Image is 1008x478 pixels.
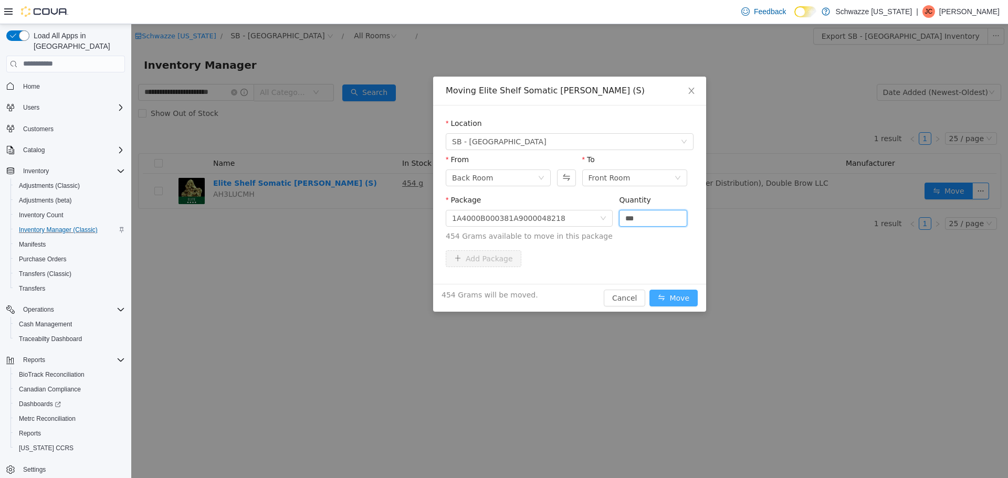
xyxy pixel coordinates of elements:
[321,110,415,125] span: SB - Federal Heights
[15,442,125,454] span: Washington CCRS
[19,463,50,476] a: Settings
[15,209,68,221] a: Inventory Count
[10,367,129,382] button: BioTrack Reconciliation
[15,179,84,192] a: Adjustments (Classic)
[19,182,80,190] span: Adjustments (Classic)
[23,82,40,91] span: Home
[2,100,129,115] button: Users
[794,17,795,18] span: Dark Mode
[15,224,102,236] a: Inventory Manager (Classic)
[10,317,129,332] button: Cash Management
[550,114,556,122] i: icon: down
[314,207,562,218] span: 454 Grams available to move in this package
[15,268,125,280] span: Transfers (Classic)
[19,240,46,249] span: Manifests
[19,101,44,114] button: Users
[10,281,129,296] button: Transfers
[23,465,46,474] span: Settings
[19,303,125,316] span: Operations
[15,318,76,331] a: Cash Management
[314,131,338,140] label: From
[19,463,125,476] span: Settings
[19,196,72,205] span: Adjustments (beta)
[15,333,86,345] a: Traceabilty Dashboard
[457,146,499,162] div: Front Room
[23,146,45,154] span: Catalog
[19,444,73,452] span: [US_STATE] CCRS
[15,282,49,295] a: Transfers
[488,172,520,180] label: Quantity
[15,194,76,207] a: Adjustments (beta)
[19,101,125,114] span: Users
[488,186,555,202] input: Quantity
[15,318,125,331] span: Cash Management
[518,265,566,282] button: icon: swapMove
[2,79,129,94] button: Home
[2,121,129,136] button: Customers
[451,131,464,140] label: To
[469,191,475,198] i: icon: down
[19,370,85,379] span: BioTrack Reconciliation
[794,6,816,17] input: Dark Mode
[2,143,129,157] button: Catalog
[314,226,390,243] button: icon: plusAdd Package
[19,211,64,219] span: Inventory Count
[15,253,125,265] span: Purchase Orders
[10,178,129,193] button: Adjustments (Classic)
[10,267,129,281] button: Transfers (Classic)
[10,252,129,267] button: Purchase Orders
[925,5,933,18] span: JC
[19,320,72,328] span: Cash Management
[310,265,407,277] span: 454 Grams will be moved.
[19,165,125,177] span: Inventory
[19,255,67,263] span: Purchase Orders
[15,194,125,207] span: Adjustments (beta)
[19,303,58,316] button: Operations
[19,144,49,156] button: Catalog
[543,151,550,158] i: icon: down
[21,6,68,17] img: Cova
[314,61,562,72] div: Moving Elite Shelf Somatic [PERSON_NAME] (S)
[737,1,790,22] a: Feedback
[19,165,53,177] button: Inventory
[10,332,129,346] button: Traceabilty Dashboard
[19,284,45,293] span: Transfers
[10,237,129,252] button: Manifests
[15,209,125,221] span: Inventory Count
[426,145,444,162] button: Swap
[23,305,54,314] span: Operations
[19,354,49,366] button: Reports
[19,80,125,93] span: Home
[15,333,125,345] span: Traceabilty Dashboard
[10,397,129,411] a: Dashboards
[10,411,129,426] button: Metrc Reconciliation
[15,412,80,425] a: Metrc Reconciliation
[15,224,125,236] span: Inventory Manager (Classic)
[19,429,41,438] span: Reports
[15,398,125,410] span: Dashboards
[19,415,76,423] span: Metrc Reconciliation
[15,383,125,396] span: Canadian Compliance
[916,5,918,18] p: |
[15,268,76,280] a: Transfers (Classic)
[15,368,89,381] a: BioTrack Reconciliation
[23,103,39,112] span: Users
[15,427,45,440] a: Reports
[2,353,129,367] button: Reports
[19,80,44,93] a: Home
[407,151,413,158] i: icon: down
[15,282,125,295] span: Transfers
[23,167,49,175] span: Inventory
[29,30,125,51] span: Load All Apps in [GEOGRAPHIC_DATA]
[19,354,125,366] span: Reports
[15,398,65,410] a: Dashboards
[15,383,85,396] a: Canadian Compliance
[15,442,78,454] a: [US_STATE] CCRS
[15,253,71,265] a: Purchase Orders
[314,95,351,103] label: Location
[10,208,129,222] button: Inventory Count
[321,146,362,162] div: Back Room
[754,6,786,17] span: Feedback
[19,226,98,234] span: Inventory Manager (Classic)
[2,302,129,317] button: Operations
